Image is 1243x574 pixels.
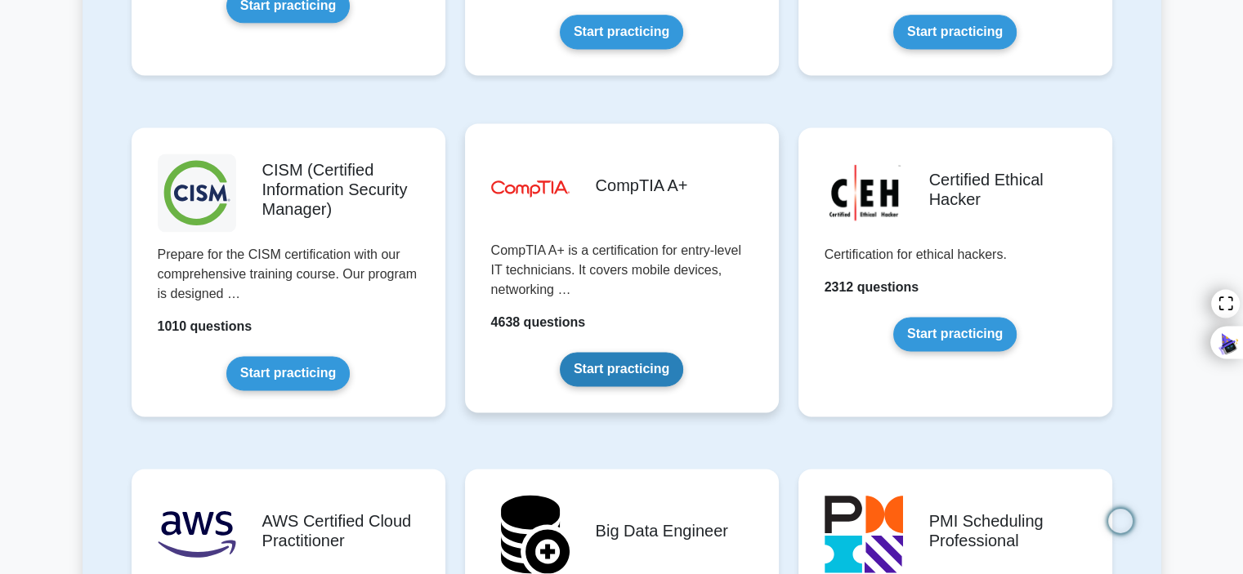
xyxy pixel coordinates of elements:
a: Start practicing [893,317,1017,351]
a: Start practicing [560,352,683,386]
a: Start practicing [560,15,683,49]
a: Start practicing [893,15,1017,49]
a: Start practicing [226,356,350,390]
